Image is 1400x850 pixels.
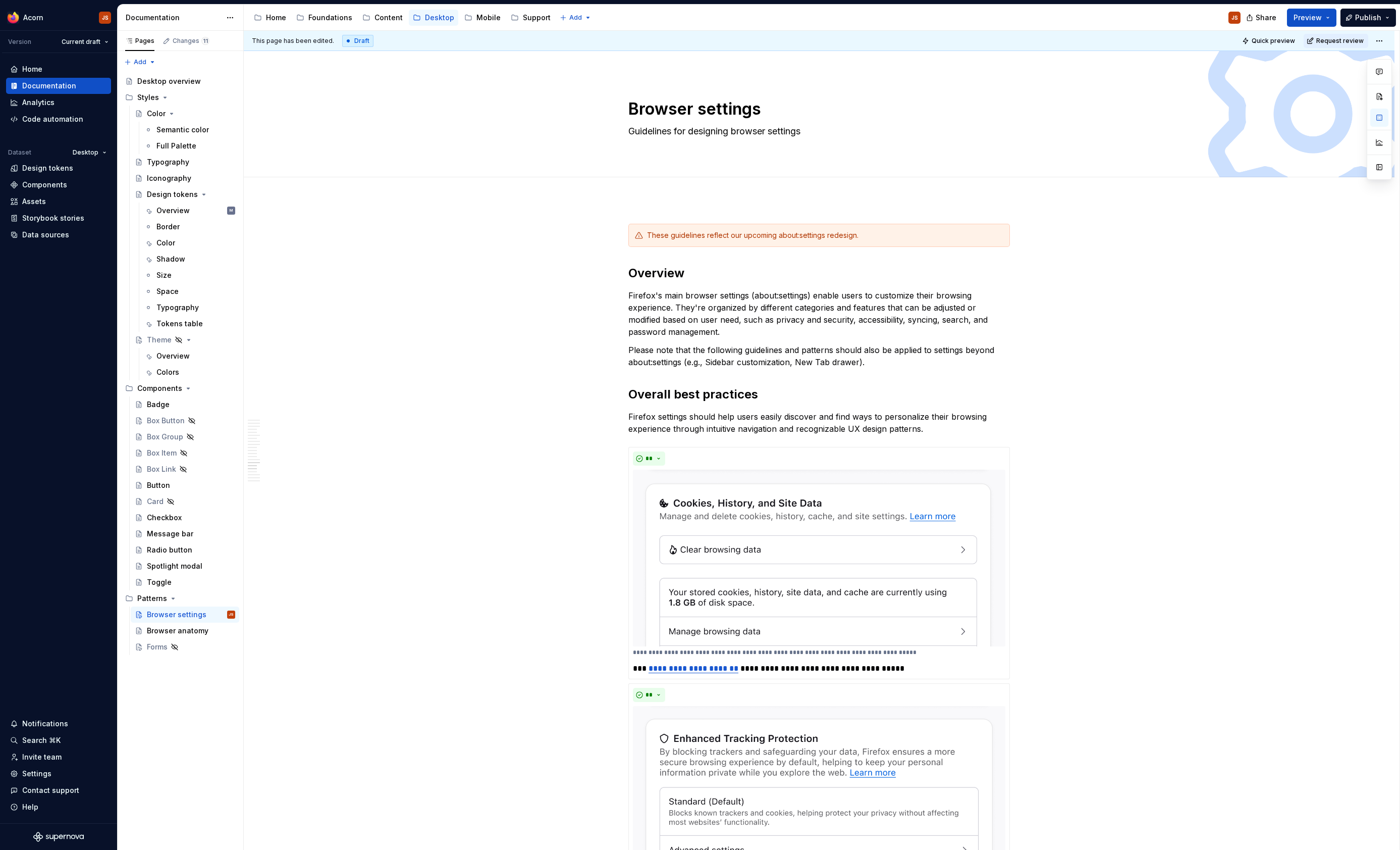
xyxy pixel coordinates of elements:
a: Box Link [131,461,239,477]
button: AcornJS [2,7,115,28]
a: Browser anatomy [131,623,239,639]
div: Components [137,383,182,393]
div: Theme [147,335,172,345]
a: Browser settingsJS [131,607,239,623]
div: Dataset [8,148,31,157]
button: Add [121,55,159,69]
div: Code automation [22,114,83,124]
div: Content [374,13,403,23]
a: Border [140,219,239,235]
textarea: Browser settings [626,97,1008,121]
span: Current draft [62,38,100,46]
a: Desktop [409,10,458,26]
button: Desktop [68,145,111,160]
a: Code automation [6,111,111,127]
a: Semantic color [140,122,239,138]
a: Radio button [131,542,239,558]
span: Request review [1316,37,1364,45]
div: Typography [156,303,199,313]
div: Colors [156,367,179,377]
img: 894890ef-b4b9-4142-abf4-a08b65caed53.png [7,12,19,24]
a: Box Group [131,429,239,445]
div: Styles [121,89,239,106]
div: Box Group [147,432,183,442]
div: Analytics [22,97,55,108]
div: Version [8,38,31,46]
div: Styles [137,92,159,103]
button: Request review [1304,34,1368,48]
a: Desktop overview [121,73,239,89]
div: Overview [156,206,190,216]
a: Typography [140,299,239,316]
a: Mobile [460,10,505,26]
div: Desktop overview [137,76,201,86]
a: Tokens table [140,316,239,332]
h2: Overall best practices [628,386,1010,403]
a: Toggle [131,574,239,590]
div: Size [156,270,172,280]
div: Support [523,13,551,23]
a: Forms [131,639,239,655]
div: JS [1231,14,1238,22]
div: Full Palette [156,141,196,151]
div: Pages [125,37,154,45]
div: Foundations [308,13,352,23]
div: Home [22,64,42,74]
div: Home [266,13,286,23]
a: Documentation [6,78,111,94]
button: Publish [1340,9,1396,27]
div: Draft [342,35,373,47]
button: Contact support [6,782,111,798]
a: Assets [6,193,111,210]
div: Toggle [147,577,172,587]
div: Invite team [22,752,62,762]
a: Invite team [6,749,111,765]
div: Notifications [22,719,68,729]
div: Browser anatomy [147,626,208,636]
a: Badge [131,396,239,413]
div: Color [156,238,175,248]
div: Button [147,480,170,490]
span: Desktop [73,148,98,157]
a: Spotlight modal [131,558,239,574]
a: Space [140,283,239,299]
button: Add [557,11,595,25]
a: Supernova Logo [33,832,84,842]
div: Iconography [147,173,191,183]
button: Current draft [57,35,113,49]
div: Radio button [147,545,192,555]
div: Box Link [147,464,176,474]
div: Semantic color [156,125,209,135]
a: Full Palette [140,138,239,154]
button: Share [1241,9,1283,27]
a: Support [507,10,555,26]
p: Firefox's main browser settings (about:settings) enable users to customize their browsing experie... [628,289,1010,338]
a: Overview [140,348,239,364]
a: Design tokens [131,186,239,203]
div: Mobile [476,13,501,23]
span: Preview [1294,13,1322,23]
div: Checkbox [147,513,182,523]
button: Preview [1287,9,1336,27]
button: Notifications [6,716,111,732]
div: Acorn [23,13,43,23]
span: Add [569,14,582,22]
div: Box Button [147,416,185,426]
div: Box Item [147,448,177,458]
a: Color [131,106,239,122]
a: Storybook stories [6,210,111,226]
a: OverviewM [140,203,239,219]
p: Firefox settings should help users easily discover and find ways to personalize their browsing ex... [628,411,1010,435]
a: Settings [6,766,111,782]
a: Data sources [6,227,111,243]
div: Documentation [22,81,76,91]
a: Theme [131,332,239,348]
button: Help [6,799,111,815]
div: Contact support [22,785,79,795]
div: Changes [173,37,209,45]
div: JS [229,610,234,620]
a: Typography [131,154,239,170]
button: Search ⌘K [6,732,111,748]
div: Card [147,496,164,507]
div: Space [156,286,179,296]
